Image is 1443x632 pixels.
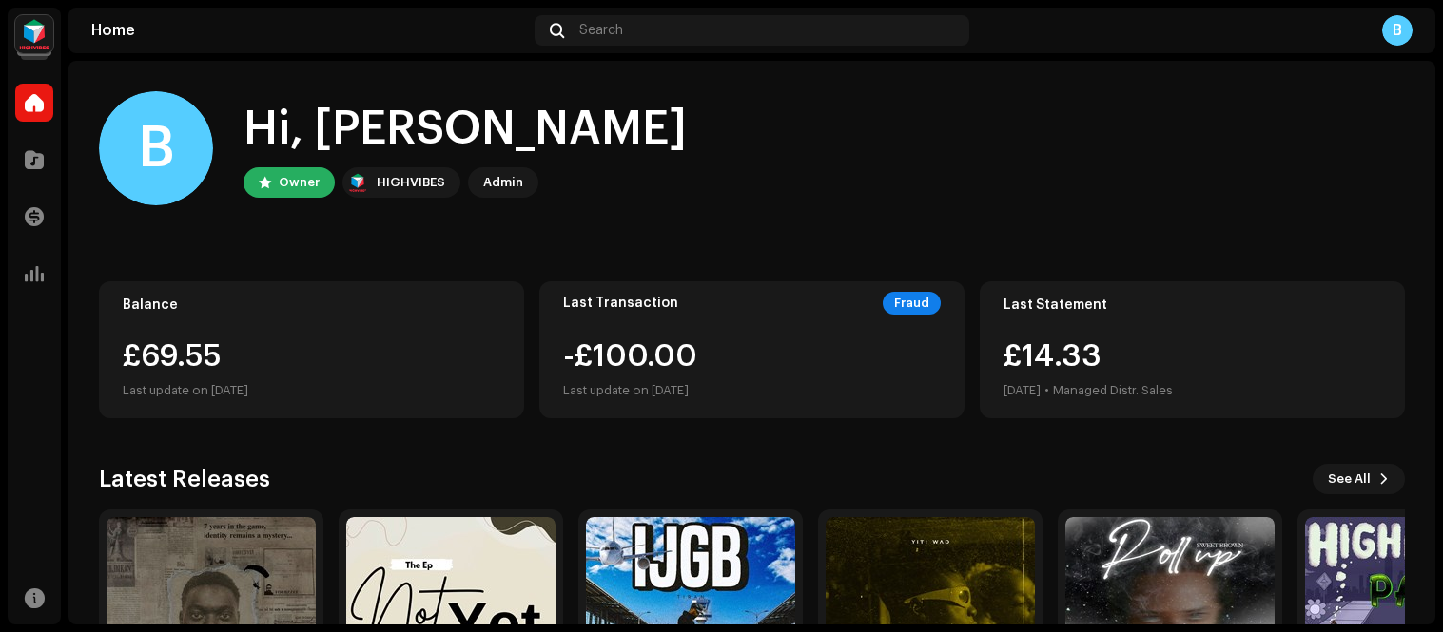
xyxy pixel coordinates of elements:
[1044,379,1049,402] div: •
[1382,15,1413,46] div: B
[99,91,213,205] div: B
[279,171,320,194] div: Owner
[15,15,53,53] img: feab3aad-9b62-475c-8caf-26f15a9573ee
[99,464,270,494] h3: Latest Releases
[579,23,623,38] span: Search
[483,171,523,194] div: Admin
[883,292,941,315] div: Fraud
[244,99,687,160] div: Hi, [PERSON_NAME]
[563,296,678,311] div: Last Transaction
[123,379,500,402] div: Last update on [DATE]
[563,379,697,402] div: Last update on [DATE]
[1004,297,1381,313] div: Last Statement
[346,171,369,194] img: feab3aad-9b62-475c-8caf-26f15a9573ee
[1004,379,1041,402] div: [DATE]
[1328,460,1371,498] span: See All
[980,281,1405,418] re-o-card-value: Last Statement
[1053,379,1173,402] div: Managed Distr. Sales
[1313,464,1405,494] button: See All
[123,297,500,313] div: Balance
[377,171,445,194] div: HIGHVIBES
[91,23,527,38] div: Home
[99,281,524,418] re-o-card-value: Balance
